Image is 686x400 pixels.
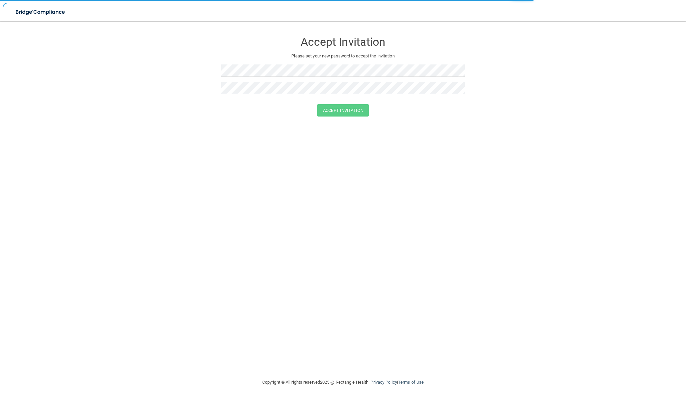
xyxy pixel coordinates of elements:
h3: Accept Invitation [221,36,465,48]
div: Copyright © All rights reserved 2025 @ Rectangle Health | | [221,372,465,393]
img: bridge_compliance_login_screen.278c3ca4.svg [10,5,71,19]
button: Accept Invitation [317,104,369,117]
a: Privacy Policy [370,380,397,385]
p: Please set your new password to accept the invitation [226,52,460,60]
a: Terms of Use [398,380,424,385]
